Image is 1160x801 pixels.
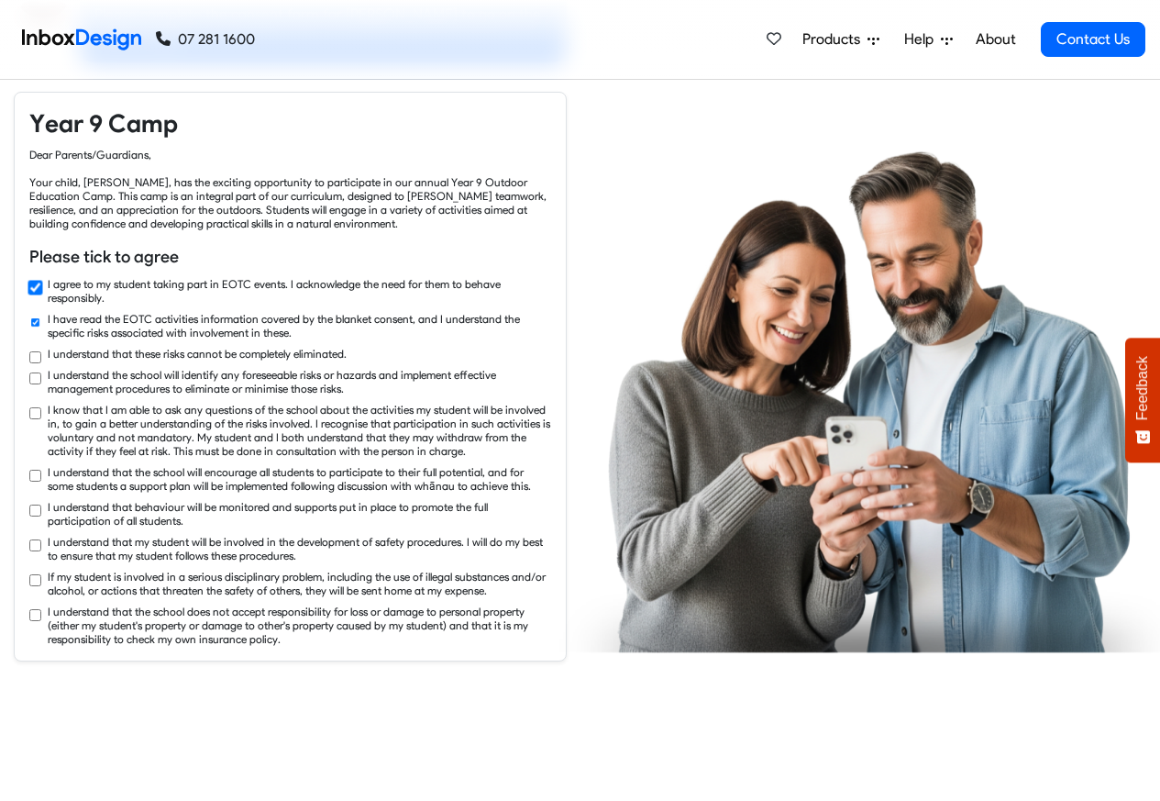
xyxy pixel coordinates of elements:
a: About [970,21,1021,58]
label: I understand that behaviour will be monitored and supports put in place to promote the full parti... [48,500,551,528]
label: If my student is involved in a serious disciplinary problem, including the use of illegal substan... [48,570,551,597]
span: Help [904,28,941,50]
label: I understand that my student will be involved in the development of safety procedures. I will do ... [48,535,551,562]
label: I understand the school will identify any foreseeable risks or hazards and implement effective ma... [48,368,551,395]
a: Help [897,21,960,58]
span: Products [802,28,867,50]
label: I agree to my student taking part in EOTC events. I acknowledge the need for them to behave respo... [48,277,551,305]
a: 07 281 1600 [156,28,255,50]
a: Contact Us [1041,22,1145,57]
span: Feedback [1134,356,1151,420]
h4: Year 9 Camp [29,107,551,140]
label: I understand that the school will encourage all students to participate to their full potential, ... [48,465,551,493]
div: Dear Parents/Guardians, Your child, [PERSON_NAME], has the exciting opportunity to participate in... [29,148,551,230]
label: I understand that the school does not accept responsibility for loss or damage to personal proper... [48,605,551,646]
button: Feedback - Show survey [1125,338,1160,462]
label: I have read the EOTC activities information covered by the blanket consent, and I understand the ... [48,312,551,339]
label: I understand that these risks cannot be completely eliminated. [48,347,347,361]
h6: Please tick to agree [29,245,551,269]
label: I know that I am able to ask any questions of the school about the activities my student will be ... [48,403,551,458]
a: Products [795,21,887,58]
